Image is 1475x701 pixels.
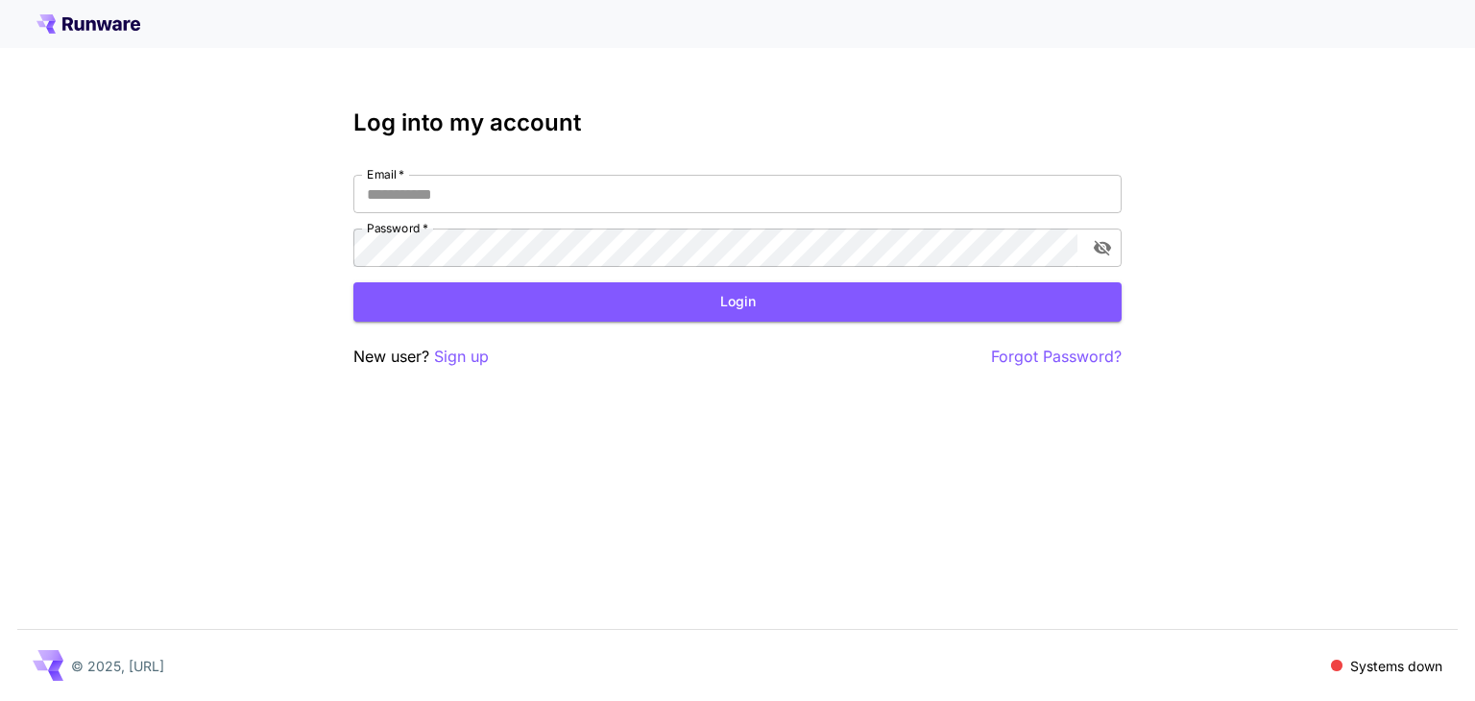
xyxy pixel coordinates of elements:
[367,220,428,236] label: Password
[1085,230,1120,265] button: toggle password visibility
[434,345,489,369] button: Sign up
[367,166,404,182] label: Email
[353,282,1122,322] button: Login
[1350,656,1442,676] p: Systems down
[353,109,1122,136] h3: Log into my account
[71,656,164,676] p: © 2025, [URL]
[991,345,1122,369] button: Forgot Password?
[353,345,489,369] p: New user?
